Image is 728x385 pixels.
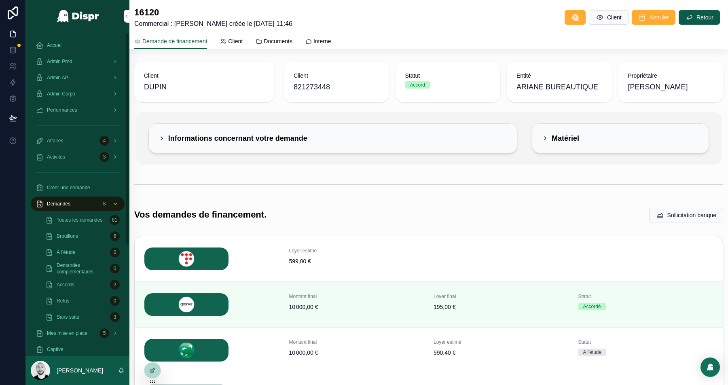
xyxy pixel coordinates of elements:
[31,38,125,53] a: Accueil
[47,58,72,65] span: Admin Prod
[31,197,125,211] a: Demandes8
[31,103,125,117] a: Performances
[57,262,107,275] span: Demandes complémentaires
[110,280,120,290] div: 2
[31,54,125,69] a: Admin Prod
[628,81,688,93] span: [PERSON_NAME]
[256,34,292,50] a: Documents
[434,293,569,300] span: Loyer final
[583,303,601,310] div: Accordé
[110,215,120,225] div: 81
[134,19,292,29] span: Commercial : [PERSON_NAME] créée le [DATE] 11:46
[110,264,120,273] div: 0
[607,13,622,21] span: Client
[110,312,120,322] div: 3
[47,74,70,81] span: Admin API
[289,257,424,265] span: 599,00 €
[289,339,424,345] span: Montant final
[578,339,713,345] span: Statut
[47,91,75,97] span: Admin Corpo
[40,229,125,243] a: Brouillons6
[47,330,87,336] span: Mes mise en place
[632,10,675,25] button: Annuler
[264,37,292,45] span: Documents
[313,37,331,45] span: Interne
[110,247,120,257] div: 0
[40,277,125,292] a: Accords2
[31,133,125,148] a: Affaires4
[47,346,63,353] span: Captive
[516,81,598,93] span: ARIANE BUREAUTIQUE
[583,349,602,356] div: A l'étude
[110,231,120,241] div: 6
[696,13,713,21] span: Retour
[134,6,292,19] h1: 16120
[31,70,125,85] a: Admin API
[220,34,243,50] a: Client
[57,249,75,256] span: À l'étude
[56,10,99,23] img: App logo
[47,184,90,191] span: Créer une demande
[578,293,713,300] span: Statut
[31,342,125,357] a: Captive
[99,136,109,146] div: 4
[305,34,331,50] a: Interne
[410,81,425,89] div: Accord
[47,107,77,113] span: Performances
[57,298,69,304] span: Refus
[700,357,720,377] div: Open Intercom Messenger
[589,10,629,25] button: Client
[650,13,669,21] span: Annuler
[47,154,65,160] span: Activités
[168,133,307,143] h2: Informations concernant votre demande
[516,72,602,80] span: Entité
[26,32,129,356] div: scrollable content
[40,294,125,308] a: Refus0
[552,133,579,143] h2: Matériel
[40,213,125,227] a: Toutes les demandes81
[31,87,125,101] a: Admin Corpo
[57,217,102,223] span: Toutes les demandes
[667,211,716,219] span: Sollicitation banque
[47,42,63,49] span: Accueil
[144,247,229,270] img: LEASECOM.png
[99,199,109,209] div: 8
[134,209,267,221] h1: Vos demandes de financement.
[144,293,229,316] img: GREN.png
[47,137,63,144] span: Affaires
[31,326,125,341] a: Mes mise en place5
[57,233,78,239] span: Brouillons
[31,180,125,195] a: Créer une demande
[289,293,424,300] span: Montant final
[57,314,79,320] span: Sans suite
[434,303,569,311] span: 195,00 €
[144,81,167,93] span: DUPIN
[31,150,125,164] a: Activités3
[142,37,207,45] span: Demande de financement
[294,72,379,80] span: Client
[99,152,109,162] div: 3
[649,208,723,222] button: Sollicitation banque
[294,81,379,93] span: 821273448
[110,296,120,306] div: 0
[289,349,424,357] span: 10 000,00 €
[99,328,109,338] div: 5
[134,34,207,49] a: Demande de financement
[405,72,491,80] span: Statut
[628,72,714,80] span: Propriétaire
[679,10,720,25] button: Retour
[289,303,424,311] span: 10 000,00 €
[40,261,125,276] a: Demandes complémentaires0
[434,349,569,357] span: 590,40 €
[40,310,125,324] a: Sans suite3
[40,245,125,260] a: À l'étude0
[144,72,265,80] span: Client
[144,339,229,362] img: BNP.png
[434,339,569,345] span: Loyer estimé
[57,281,74,288] span: Accords
[228,37,243,45] span: Client
[57,366,103,374] p: [PERSON_NAME]
[289,247,424,254] span: Loyer estimé
[47,201,70,207] span: Demandes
